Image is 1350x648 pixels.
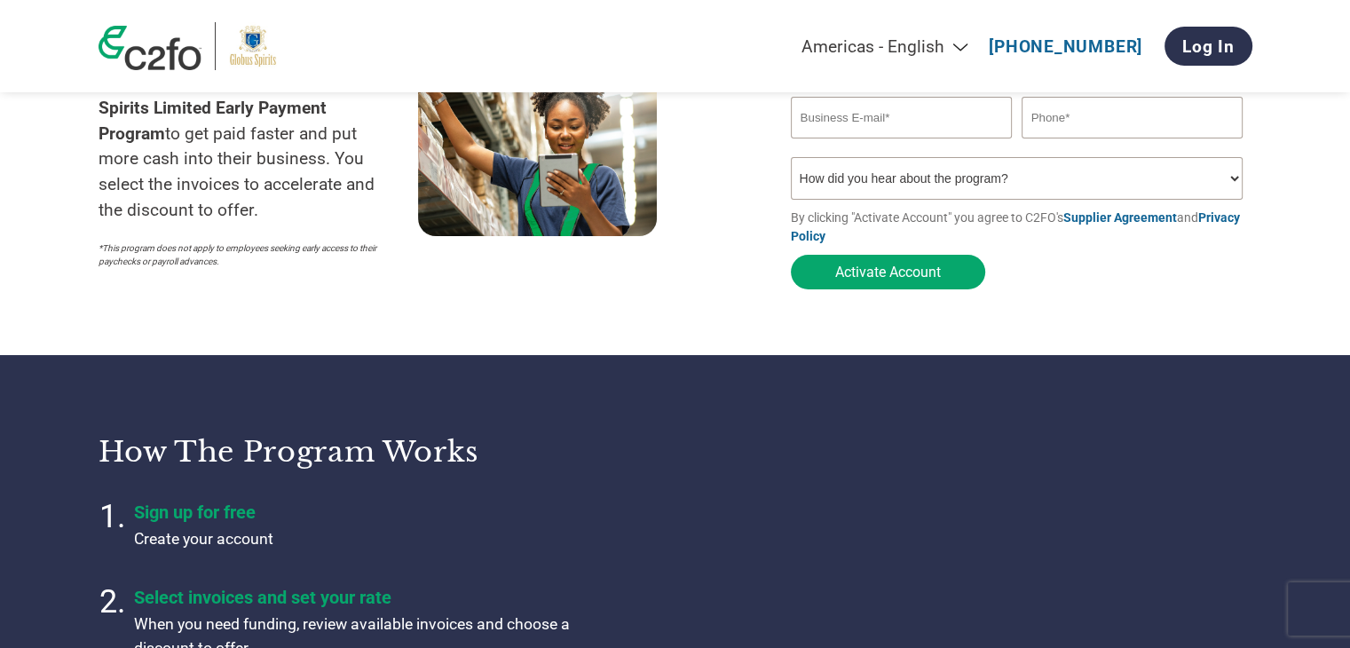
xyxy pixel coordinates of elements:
img: c2fo logo [99,26,201,70]
h4: Select invoices and set your rate [134,587,578,608]
p: Create your account [134,527,578,550]
p: By clicking "Activate Account" you agree to C2FO's and [791,209,1252,246]
input: Invalid Email format [791,97,1013,138]
img: Globus Spirits Limited [229,22,277,70]
a: Supplier Agreement [1063,210,1177,225]
a: Privacy Policy [791,210,1240,243]
div: Inavlid Phone Number [1022,140,1243,150]
h4: Sign up for free [134,502,578,523]
input: Phone* [1022,97,1243,138]
a: [PHONE_NUMBER] [989,36,1142,57]
p: *This program does not apply to employees seeking early access to their paychecks or payroll adva... [99,241,400,268]
strong: Globus Spirits Limited Early Payment Program [99,72,392,144]
div: Inavlid Email Address [791,140,1013,150]
h3: How the program works [99,434,653,470]
img: supply chain worker [418,61,657,236]
button: Activate Account [791,255,985,289]
a: Log In [1164,27,1252,66]
p: Suppliers choose C2FO and the to get paid faster and put more cash into their business. You selec... [99,70,418,224]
